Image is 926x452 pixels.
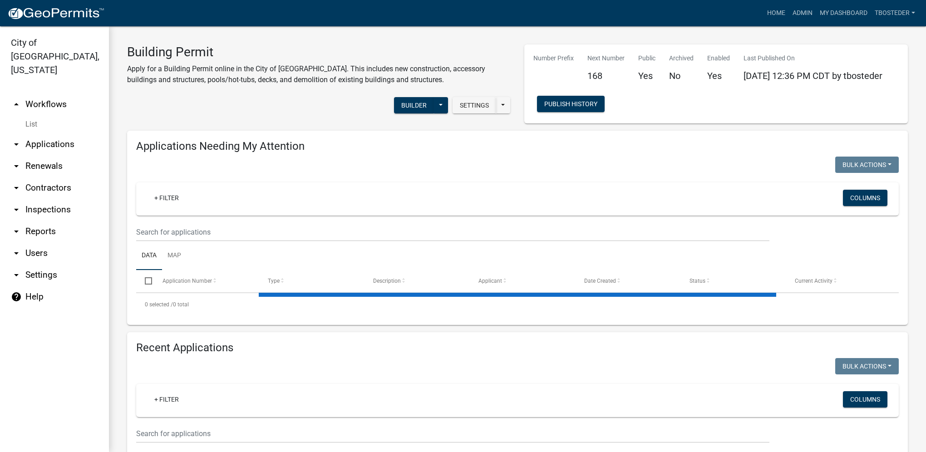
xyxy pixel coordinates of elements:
button: Publish History [537,96,605,112]
span: 0 selected / [145,301,173,308]
i: arrow_drop_down [11,270,22,280]
a: tbosteder [871,5,919,22]
datatable-header-cell: Application Number [153,270,259,292]
wm-modal-confirm: Workflow Publish History [537,101,605,108]
p: Last Published On [744,54,882,63]
div: 0 total [136,293,899,316]
i: arrow_drop_down [11,204,22,215]
p: Number Prefix [533,54,574,63]
h5: Yes [707,70,730,81]
a: My Dashboard [816,5,871,22]
span: Type [268,278,280,284]
p: Enabled [707,54,730,63]
i: arrow_drop_down [11,139,22,150]
button: Columns [843,190,887,206]
i: arrow_drop_down [11,248,22,259]
button: Bulk Actions [835,157,899,173]
span: Date Created [584,278,616,284]
h4: Applications Needing My Attention [136,140,899,153]
datatable-header-cell: Date Created [575,270,680,292]
button: Bulk Actions [835,358,899,374]
i: arrow_drop_down [11,182,22,193]
i: help [11,291,22,302]
a: Admin [789,5,816,22]
p: Public [638,54,655,63]
i: arrow_drop_down [11,226,22,237]
p: Archived [669,54,694,63]
input: Search for applications [136,424,769,443]
h5: 168 [587,70,625,81]
datatable-header-cell: Applicant [470,270,575,292]
h5: Yes [638,70,655,81]
span: [DATE] 12:36 PM CDT by tbosteder [744,70,882,81]
button: Builder [394,97,434,113]
span: Applicant [478,278,502,284]
a: Map [162,241,187,270]
datatable-header-cell: Status [681,270,786,292]
p: Apply for a Building Permit online in the City of [GEOGRAPHIC_DATA]. This includes new constructi... [127,64,511,85]
a: + Filter [147,391,186,408]
a: Data [136,241,162,270]
datatable-header-cell: Current Activity [786,270,892,292]
datatable-header-cell: Type [259,270,364,292]
a: + Filter [147,190,186,206]
h5: No [669,70,694,81]
span: Status [690,278,705,284]
p: Next Number [587,54,625,63]
datatable-header-cell: Select [136,270,153,292]
input: Search for applications [136,223,769,241]
datatable-header-cell: Description [364,270,470,292]
span: Application Number [163,278,212,284]
span: Current Activity [795,278,832,284]
button: Settings [453,97,496,113]
h3: Building Permit [127,44,511,60]
button: Columns [843,391,887,408]
i: arrow_drop_up [11,99,22,110]
i: arrow_drop_down [11,161,22,172]
span: Description [373,278,401,284]
h4: Recent Applications [136,341,899,354]
a: Home [763,5,789,22]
